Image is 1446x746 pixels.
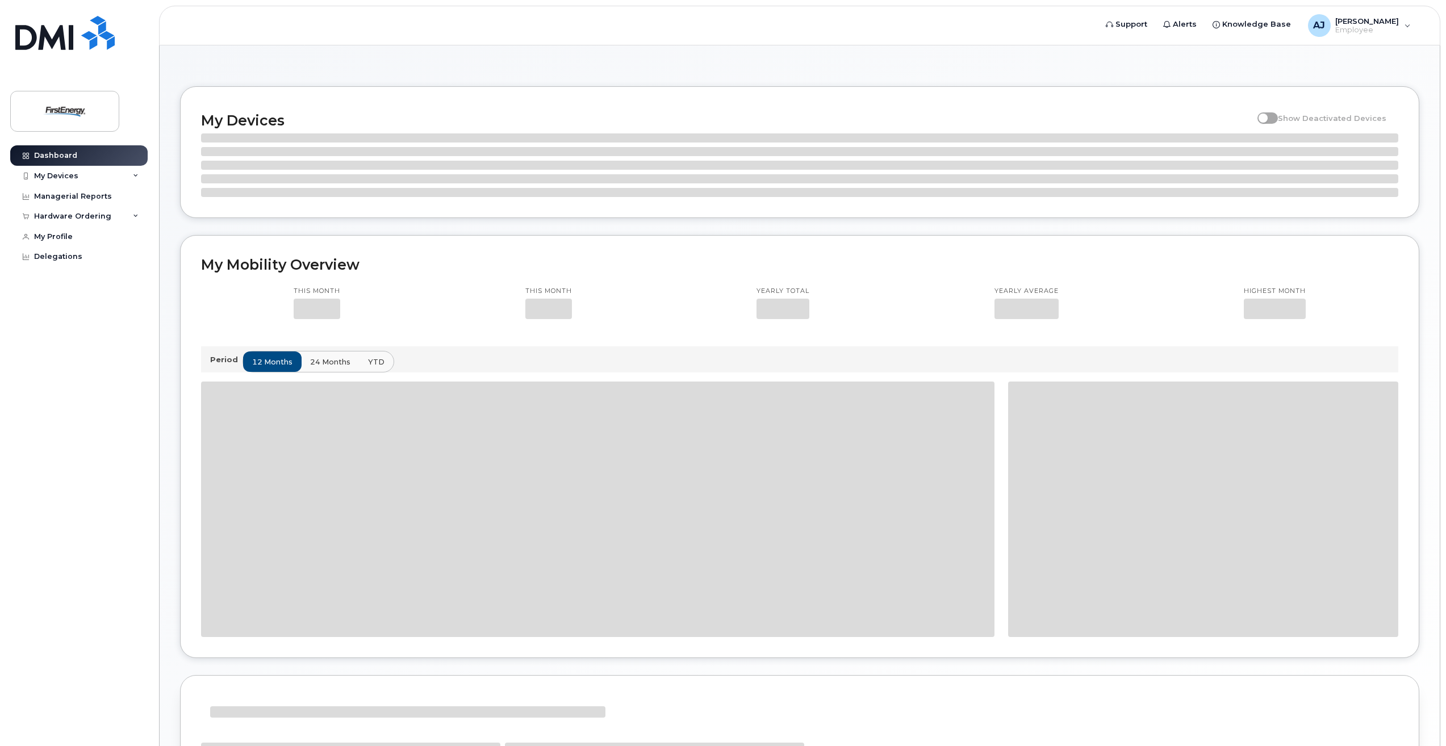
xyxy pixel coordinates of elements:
[201,112,1252,129] h2: My Devices
[294,287,340,296] p: This month
[368,357,385,367] span: YTD
[757,287,809,296] p: Yearly total
[994,287,1059,296] p: Yearly average
[1278,114,1386,123] span: Show Deactivated Devices
[210,354,243,365] p: Period
[525,287,572,296] p: This month
[310,357,350,367] span: 24 months
[201,256,1398,273] h2: My Mobility Overview
[1257,107,1267,116] input: Show Deactivated Devices
[1244,287,1306,296] p: Highest month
